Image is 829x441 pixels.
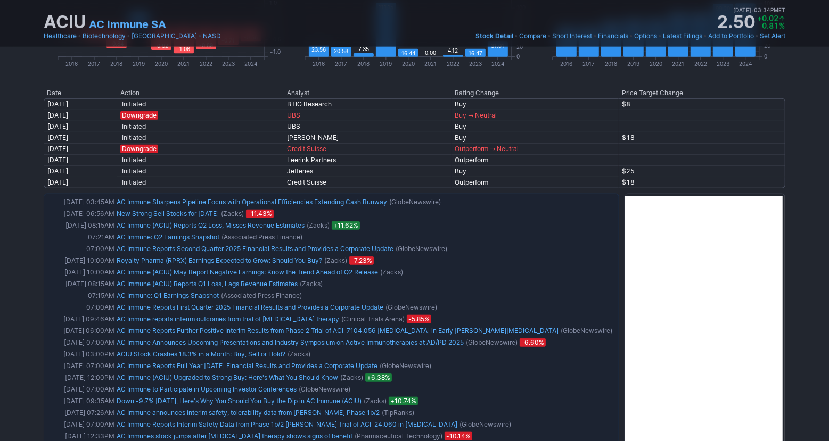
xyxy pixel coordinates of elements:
[284,154,452,165] td: Leerink Partners
[117,256,322,264] a: Royalty Pharma (RPRX) Earnings Expected to Grow: Should You Buy?
[452,121,619,132] td: Buy
[44,177,117,188] td: [DATE]
[452,143,619,154] td: Outperform → Neutral
[117,327,559,335] a: AC Immune Reports Further Positive Interim Results from Phase 2 Trial of ACI-7104.056 [MEDICAL_DA...
[764,43,770,49] text: 20
[120,145,158,153] span: Downgrade
[382,407,414,418] span: (TipRanks)
[117,362,377,370] a: AC Immune Reports Full Year [DATE] Financial Results and Provides a Corporate Update
[117,409,380,417] a: AC Immune announces interim safety, tolerability data from [PERSON_NAME] Phase 1b/2
[44,88,117,98] th: Date
[619,132,785,143] td: $18
[46,302,116,313] td: 07:00AM
[619,165,785,177] td: $25
[396,244,447,254] span: (GlobeNewswire)
[117,385,297,393] a: AC Immune to Participate in Upcoming Investor Conferences
[203,31,221,41] a: NASD
[46,337,116,348] td: [DATE] 07:00AM
[120,167,147,176] span: Initiated
[117,210,219,218] a: New Strong Sell Stocks for [DATE]
[44,98,117,110] td: [DATE]
[561,326,612,336] span: (GlobeNewswire)
[358,46,369,52] text: 7.35
[120,122,147,131] span: Initiated
[779,21,785,30] span: %
[120,178,147,187] span: Initiated
[46,313,116,325] td: [DATE] 09:46AM
[117,233,219,241] a: AC Immune: Q2 Earnings Snapshot
[650,61,662,67] text: 2020
[117,420,457,428] a: AC Immune Reports Interim Safety Data from Phase 1b/2 [PERSON_NAME] Trial of ACI-24.060 in [MEDIC...
[288,349,310,360] span: (Zacks)
[44,143,117,154] td: [DATE]
[560,61,572,67] text: 2016
[221,232,302,243] span: (Associated Press Finance)
[760,31,785,41] a: Set Alert
[663,32,702,40] span: Latest Filings
[284,143,452,154] td: Credit Suisse
[755,31,759,41] span: •
[717,14,755,31] strong: 2.50
[452,177,619,188] td: Outperform
[447,61,459,67] text: 2022
[757,14,778,23] span: +0.02
[514,31,518,41] span: •
[299,384,350,395] span: (GlobeNewswire)
[222,61,235,67] text: 2023
[46,407,116,419] td: [DATE] 07:26AM
[445,432,472,440] span: -10.14%
[307,220,330,231] span: (Zacks)
[117,432,352,440] a: AC Immunes stock jumps after [MEDICAL_DATA] therapy shows signs of benefit
[401,50,415,56] text: 16.44
[516,53,520,60] text: 0
[764,53,767,60] text: 0
[380,361,431,371] span: (GlobeNewswire)
[221,209,244,219] span: (Zacks)
[44,14,86,31] h1: ACIU
[284,132,452,143] td: [PERSON_NAME]
[117,88,284,98] th: Action
[751,5,754,15] span: •
[117,221,305,229] a: AC Immune (ACIU) Reports Q2 Loss, Misses Revenue Estimates
[593,31,597,41] span: •
[491,43,505,49] text: 31.01
[46,255,116,267] td: [DATE] 10:00AM
[452,165,619,177] td: Buy
[708,31,754,41] a: Add to Portfolio
[178,61,190,67] text: 2021
[46,395,116,407] td: [DATE] 09:35AM
[452,88,619,98] th: Rating Change
[389,197,441,207] span: (GlobeNewswire)
[452,154,619,165] td: Outperform
[619,98,785,110] td: $8
[117,397,362,405] a: Down -9.7% [DATE], Here's Why You Should You Buy the Dip in AC Immune (ACIU)
[117,268,378,276] a: AC Immune (ACIU) May Report Negative Earnings: Know the Trend Ahead of Q2 Release
[46,372,116,384] td: [DATE] 12:00PM
[425,61,437,67] text: 2021
[120,134,147,142] span: Initiated
[117,292,219,299] a: AC Immune: Q1 Earnings Snapshot
[385,302,437,313] span: (GlobeNewswire)
[452,98,619,110] td: Buy
[120,111,158,120] span: Downgrade
[598,31,628,41] a: Financials
[358,61,370,67] text: 2018
[284,165,452,177] td: Jefferies
[313,61,325,67] text: 2016
[46,243,116,255] td: 07:00AM
[389,397,418,405] span: +10.74%
[120,156,147,164] span: Initiated
[284,177,452,188] td: Credit Suisse
[46,325,116,337] td: [DATE] 06:00AM
[516,44,523,50] text: 20
[154,43,168,49] text: -0.92
[244,61,257,67] text: 2024
[582,61,595,67] text: 2017
[117,350,285,358] a: ACIU Stock Crashes 18.3% in a Month: Buy, Sell or Hold?
[380,61,392,67] text: 2019
[117,315,339,323] a: AC Immune reports interim outcomes from trial of [MEDICAL_DATA] therapy
[341,314,405,324] span: (Clinical Trials Arena)
[66,61,78,67] text: 2016
[469,61,482,67] text: 2023
[340,372,363,383] span: (Zacks)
